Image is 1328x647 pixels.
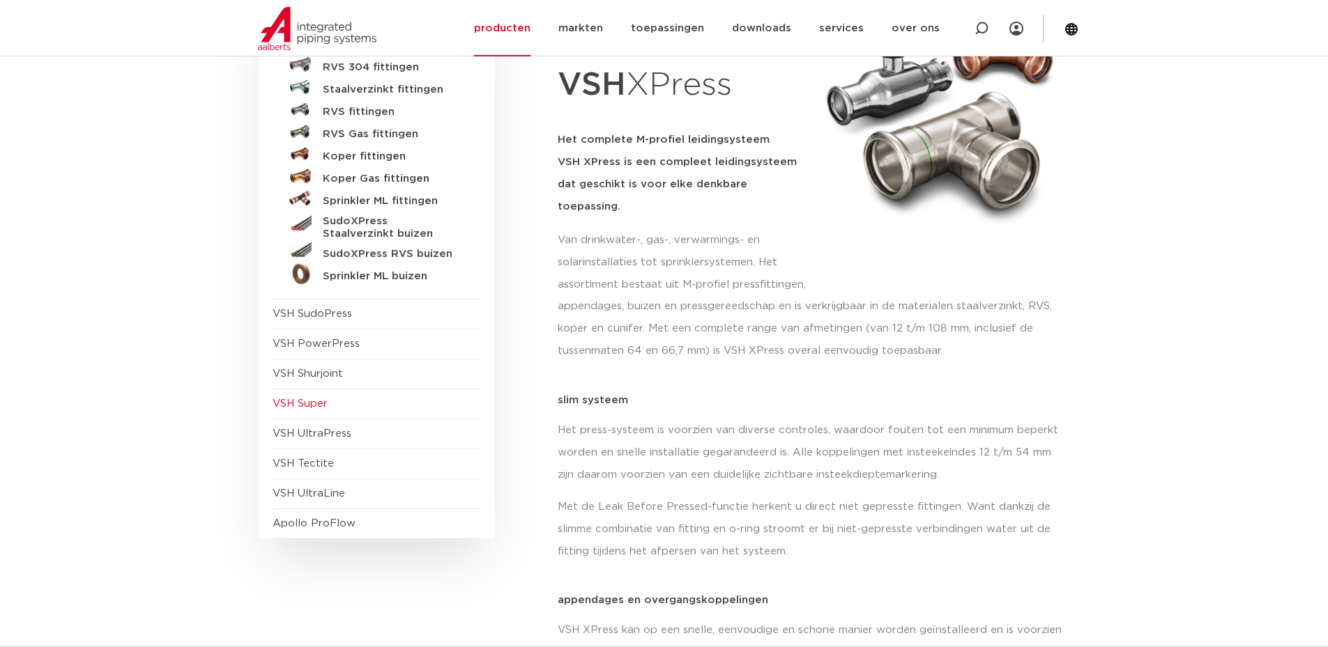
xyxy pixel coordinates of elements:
[273,428,351,439] a: VSH UltraPress
[323,195,461,208] h5: Sprinkler ML fittingen
[273,240,480,263] a: SudoXPress RVS buizen
[273,309,352,319] a: VSH SudoPress
[273,398,328,409] a: VSH Super
[273,488,345,499] a: VSH UltraLine
[273,98,480,120] a: RVS fittingen
[558,229,810,296] p: Van drinkwater-, gas-, verwarmings- en solarinstallaties tot sprinklersystemen. Het assortiment b...
[323,173,461,185] h5: Koper Gas fittingen
[323,248,461,260] h5: SudoXPress RVS buizen
[273,458,334,469] a: VSH Tectite
[323,150,461,163] h5: Koper fittingen
[323,215,461,240] h5: SudoXPress Staalverzinkt buizen
[558,419,1070,486] p: Het press-systeem is voorzien van diverse controles, waardoor fouten tot een minimum beperkt word...
[273,165,480,187] a: Koper Gas fittingen
[558,595,1070,605] p: appendages en overgangskoppelingen
[323,128,461,141] h5: RVS Gas fittingen
[273,76,480,98] a: Staalverzinkt fittingen
[558,129,810,218] h5: Het complete M-profiel leidingsysteem VSH XPress is een compleet leidingsysteem dat geschikt is v...
[273,54,480,76] a: RVS 304 fittingen
[558,496,1070,563] p: Met de Leak Before Pressed-functie herkent u direct niet gepresste fittingen. Want dankzij de sli...
[323,106,461,118] h5: RVS fittingen
[273,518,356,529] a: Apollo ProFlow
[273,143,480,165] a: Koper fittingen
[273,263,480,285] a: Sprinkler ML buizen
[558,295,1070,362] p: appendages, buizen en pressgereedschap en is verkrijgbaar in de materialen staalverzinkt, RVS, ko...
[323,270,461,283] h5: Sprinkler ML buizen
[273,210,480,240] a: SudoXPress Staalverzinkt buizen
[323,61,461,74] h5: RVS 304 fittingen
[558,395,1070,405] p: slim systeem
[273,120,480,143] a: RVS Gas fittingen
[323,84,461,96] h5: Staalverzinkt fittingen
[558,59,810,112] h1: XPress
[273,338,360,349] a: VSH PowerPress
[273,368,343,379] a: VSH Shurjoint
[273,187,480,210] a: Sprinkler ML fittingen
[558,69,626,101] strong: VSH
